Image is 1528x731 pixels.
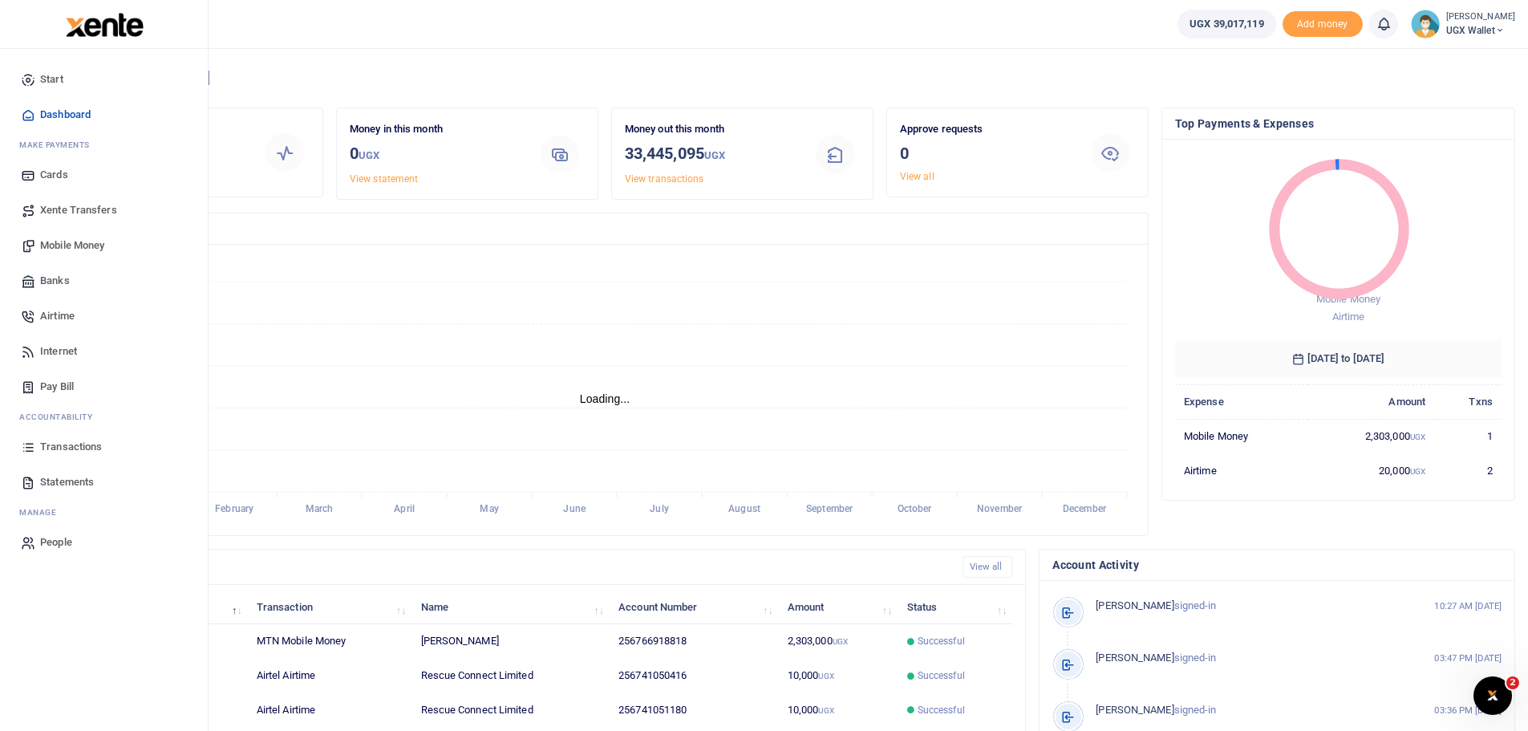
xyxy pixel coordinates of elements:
[1177,10,1275,39] a: UGX 39,017,119
[248,624,412,659] td: MTN Mobile Money
[779,624,898,659] td: 2,303,000
[66,13,144,37] img: logo-large
[350,141,523,168] h3: 0
[1316,293,1380,305] span: Mobile Money
[13,298,195,334] a: Airtime
[40,273,70,289] span: Banks
[306,504,334,515] tspan: March
[13,132,195,157] li: M
[40,202,117,218] span: Xente Transfers
[563,504,586,515] tspan: June
[31,411,92,423] span: countability
[27,139,90,151] span: ake Payments
[1506,676,1519,689] span: 2
[1434,419,1502,453] td: 1
[1096,702,1400,719] p: signed-in
[918,634,965,648] span: Successful
[394,504,414,515] tspan: April
[215,504,253,515] tspan: February
[779,693,898,728] td: 10,000
[40,379,74,395] span: Pay Bill
[40,534,72,550] span: People
[1411,10,1440,39] img: profile-user
[1096,599,1173,611] span: [PERSON_NAME]
[411,659,610,693] td: Rescue Connect Limited
[359,149,379,161] small: UGX
[40,107,91,123] span: Dashboard
[625,141,798,168] h3: 33,445,095
[1446,10,1515,24] small: [PERSON_NAME]
[1190,16,1263,32] span: UGX 39,017,119
[40,308,75,324] span: Airtime
[898,590,1012,624] th: Status: activate to sort column ascending
[13,157,195,193] a: Cards
[1473,676,1512,715] iframe: Intercom live chat
[1096,650,1400,667] p: signed-in
[13,429,195,465] a: Transactions
[898,504,933,515] tspan: October
[248,659,412,693] td: Airtel Airtime
[13,62,195,97] a: Start
[1410,467,1425,476] small: UGX
[1063,504,1107,515] tspan: December
[1411,10,1515,39] a: profile-user [PERSON_NAME] UGX Wallet
[779,590,898,624] th: Amount: activate to sort column ascending
[610,659,779,693] td: 256741050416
[13,228,195,263] a: Mobile Money
[13,369,195,404] a: Pay Bill
[610,624,779,659] td: 256766918818
[1175,384,1308,419] th: Expense
[704,149,725,161] small: UGX
[1175,339,1502,378] h6: [DATE] to [DATE]
[580,392,630,405] text: Loading...
[1096,652,1173,664] span: [PERSON_NAME]
[75,558,950,576] h4: Recent Transactions
[40,167,68,183] span: Cards
[40,71,63,87] span: Start
[1175,115,1502,132] h4: Top Payments & Expenses
[806,504,853,515] tspan: September
[13,465,195,500] a: Statements
[1096,598,1400,615] p: signed-in
[1052,556,1502,574] h4: Account Activity
[411,624,610,659] td: [PERSON_NAME]
[1434,384,1502,419] th: Txns
[13,500,195,525] li: M
[1283,11,1363,38] li: Toup your wallet
[13,97,195,132] a: Dashboard
[1434,599,1502,613] small: 10:27 AM [DATE]
[900,171,934,182] a: View all
[480,504,498,515] tspan: May
[977,504,1023,515] tspan: November
[13,525,195,560] a: People
[40,343,77,359] span: Internet
[27,506,57,518] span: anage
[1410,433,1425,441] small: UGX
[248,590,412,624] th: Transaction: activate to sort column ascending
[650,504,668,515] tspan: July
[1308,384,1435,419] th: Amount
[1434,704,1502,717] small: 03:36 PM [DATE]
[625,121,798,138] p: Money out this month
[75,220,1135,238] h4: Transactions Overview
[40,474,94,490] span: Statements
[1446,23,1515,38] span: UGX Wallet
[1434,652,1502,665] small: 03:47 PM [DATE]
[1171,10,1282,39] li: Wallet ballance
[13,263,195,298] a: Banks
[625,173,704,185] a: View transactions
[779,659,898,693] td: 10,000
[728,504,760,515] tspan: August
[13,334,195,369] a: Internet
[918,668,965,683] span: Successful
[350,173,418,185] a: View statement
[40,238,104,254] span: Mobile Money
[1308,453,1435,487] td: 20,000
[40,439,102,455] span: Transactions
[13,404,195,429] li: Ac
[1283,11,1363,38] span: Add money
[411,693,610,728] td: Rescue Connect Limited
[610,590,779,624] th: Account Number: activate to sort column ascending
[1175,453,1308,487] td: Airtime
[900,121,1073,138] p: Approve requests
